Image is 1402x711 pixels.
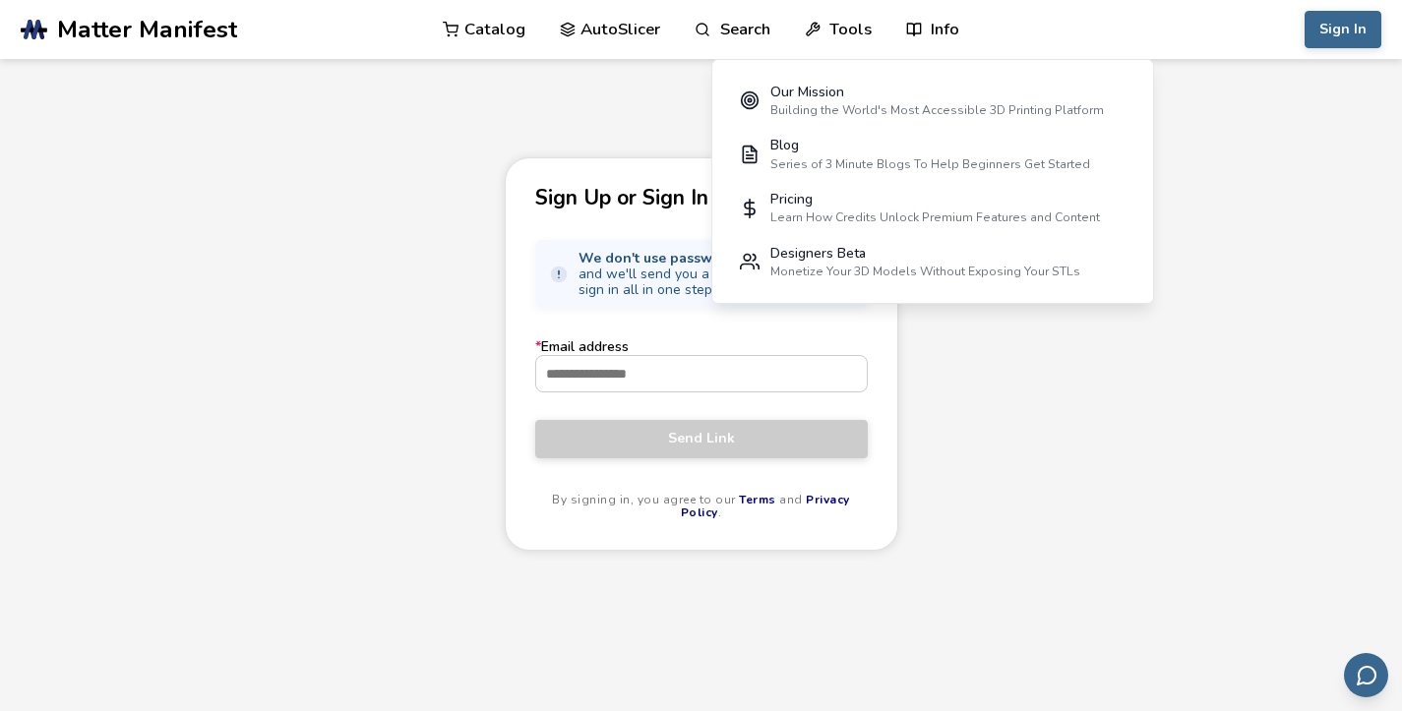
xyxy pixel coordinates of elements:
a: Designers BetaMonetize Your 3D Models Without Exposing Your STLs [726,235,1139,289]
span: Send Link [550,431,853,446]
a: Terms [739,492,776,507]
strong: We don't use passwords! [579,249,746,267]
a: BlogSeries of 3 Minute Blogs To Help Beginners Get Started [726,128,1139,182]
button: Send Link [535,420,868,457]
a: Privacy Policy [681,492,850,521]
p: Sign Up or Sign In [535,188,868,208]
a: Our MissionBuilding the World's Most Accessible 3D Printing Platform [726,74,1139,128]
span: Matter Manifest [57,16,237,43]
input: *Email address [536,356,867,391]
button: Sign In [1305,11,1381,48]
div: Blog [770,138,1090,153]
a: PricingLearn How Credits Unlock Premium Features and Content [726,181,1139,235]
button: Send feedback via email [1344,653,1388,697]
div: Pricing [770,192,1100,207]
label: Email address [535,339,868,392]
div: Designers Beta [770,246,1080,262]
div: Building the World's Most Accessible 3D Printing Platform [770,103,1104,117]
div: Monetize Your 3D Models Without Exposing Your STLs [770,265,1080,278]
div: Learn How Credits Unlock Premium Features and Content [770,210,1100,224]
span: Enter your email and we'll send you a secure link. Sign up or sign in all in one step. [579,251,854,298]
p: By signing in, you agree to our and . [535,494,868,521]
div: Series of 3 Minute Blogs To Help Beginners Get Started [770,157,1090,171]
div: Our Mission [770,85,1104,100]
